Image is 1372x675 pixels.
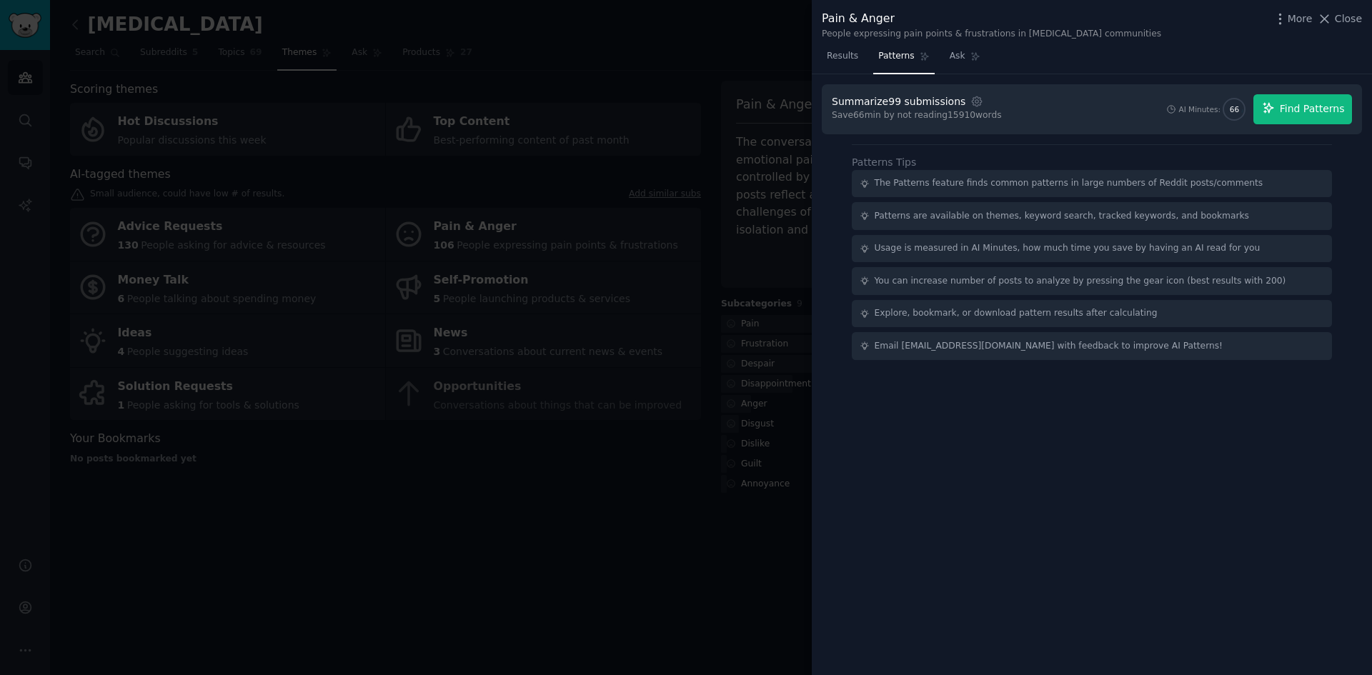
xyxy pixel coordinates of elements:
div: Email [EMAIL_ADDRESS][DOMAIN_NAME] with feedback to improve AI Patterns! [875,340,1223,353]
button: More [1273,11,1313,26]
button: Find Patterns [1253,94,1352,124]
div: You can increase number of posts to analyze by pressing the gear icon (best results with 200) [875,275,1286,288]
div: AI Minutes: [1178,104,1221,114]
div: Explore, bookmark, or download pattern results after calculating [875,307,1158,320]
div: Save 66 min by not reading 15910 words [832,109,1002,122]
span: Ask [950,50,965,63]
a: Results [822,45,863,74]
div: The Patterns feature finds common patterns in large numbers of Reddit posts/comments [875,177,1263,190]
span: Find Patterns [1280,101,1345,116]
div: Usage is measured in AI Minutes, how much time you save by having an AI read for you [875,242,1261,255]
span: Patterns [878,50,914,63]
button: Close [1317,11,1362,26]
div: Summarize 99 submissions [832,94,965,109]
div: Pain & Anger [822,10,1161,28]
label: Patterns Tips [852,156,916,168]
div: Patterns are available on themes, keyword search, tracked keywords, and bookmarks [875,210,1249,223]
div: People expressing pain points & frustrations in [MEDICAL_DATA] communities [822,28,1161,41]
span: Results [827,50,858,63]
a: Patterns [873,45,934,74]
span: 66 [1230,104,1239,114]
span: More [1288,11,1313,26]
span: Close [1335,11,1362,26]
a: Ask [945,45,985,74]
